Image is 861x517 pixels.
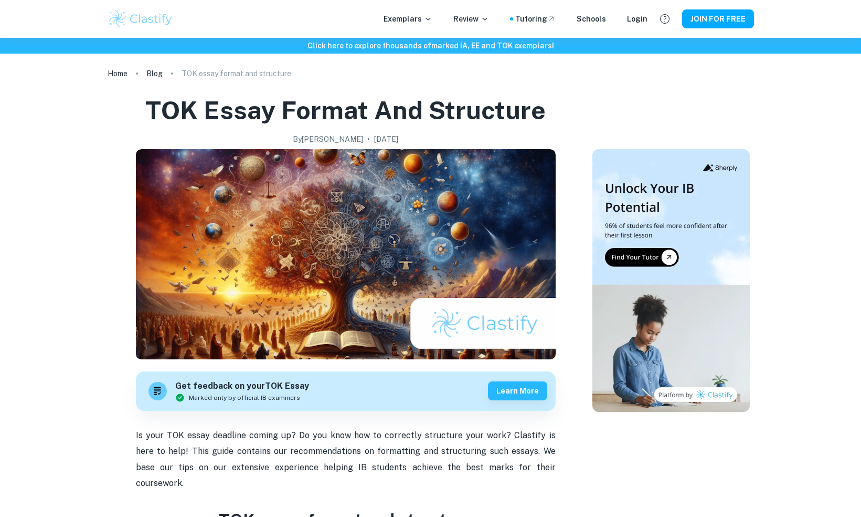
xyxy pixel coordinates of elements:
[384,13,432,25] p: Exemplars
[656,10,674,28] button: Help and Feedback
[627,13,647,25] a: Login
[108,8,174,29] img: Clastify logo
[682,9,754,28] button: JOIN FOR FREE
[488,381,547,400] button: Learn more
[136,428,556,492] p: Is your TOK essay deadline coming up? Do you know how to correctly structure your work? Clastify ...
[175,380,309,393] h6: Get feedback on your TOK Essay
[577,13,606,25] a: Schools
[453,13,489,25] p: Review
[146,66,163,81] a: Blog
[136,149,556,359] img: TOK essay format and structure cover image
[182,68,291,79] p: TOK essay format and structure
[374,133,398,145] h2: [DATE]
[293,133,363,145] h2: By [PERSON_NAME]
[136,371,556,411] a: Get feedback on yourTOK EssayMarked only by official IB examinersLearn more
[592,149,750,412] img: Thumbnail
[2,40,859,51] h6: Click here to explore thousands of marked IA, EE and TOK exemplars !
[189,393,300,402] span: Marked only by official IB examiners
[145,94,546,127] h1: TOK essay format and structure
[367,133,370,145] p: •
[515,13,556,25] a: Tutoring
[108,66,127,81] a: Home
